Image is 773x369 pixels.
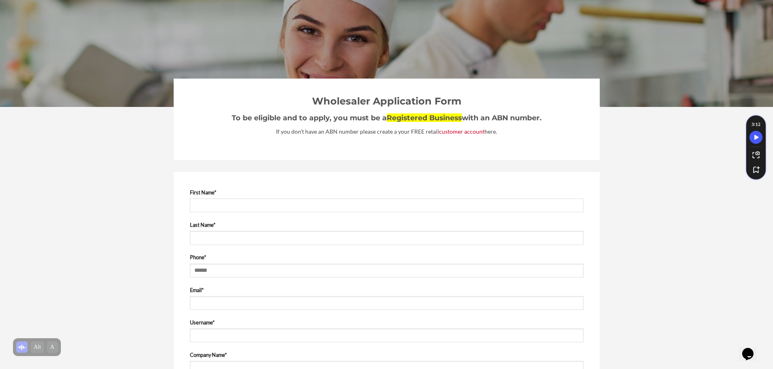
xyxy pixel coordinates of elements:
[190,112,584,124] h3: To be eligible and to apply, you must be a with an ABN number.
[190,127,584,137] p: If you don’t have an ABN number please create a your FREE retail here.
[739,337,765,361] iframe: chat widget
[312,95,461,107] strong: Wholesaler Application Form
[190,188,584,196] label: First Name
[190,253,584,261] label: Phone
[439,128,484,135] a: customer account
[387,113,462,122] strong: Registered Business
[190,351,584,359] label: Company Name
[190,318,584,326] label: Username
[190,286,584,294] label: Email
[190,221,584,229] label: Last Name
